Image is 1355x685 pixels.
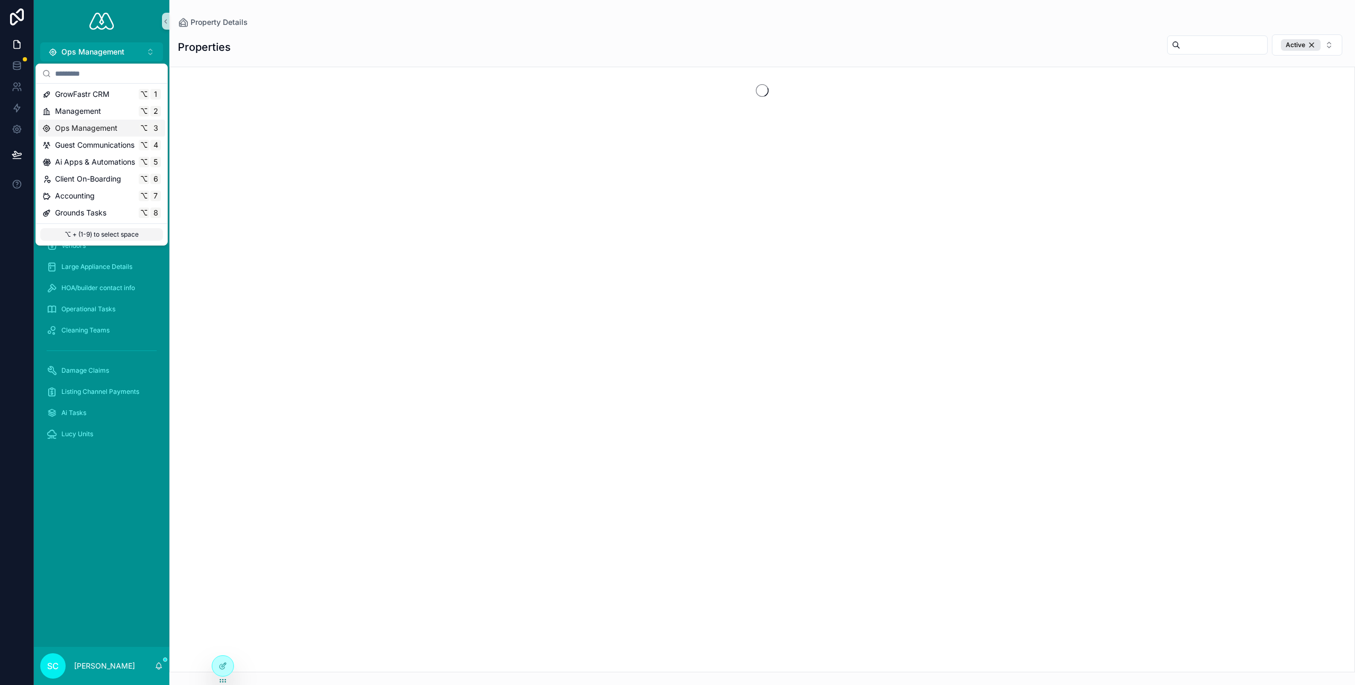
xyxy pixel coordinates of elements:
a: Damage Claims [40,361,163,380]
span: 2 [151,107,160,115]
a: Vendors [40,236,163,255]
span: Accounting [55,191,95,201]
span: 8 [151,209,160,217]
span: Lucy Units [61,430,93,438]
span: Damage Claims [61,366,109,375]
span: 3 [151,124,160,132]
div: Suggestions [36,84,167,223]
span: 6 [151,175,160,183]
span: 4 [151,141,160,149]
span: Ops Management [61,47,124,57]
span: ⌥ [140,124,148,132]
a: Cleaning Teams [40,321,163,340]
a: Property Details [178,17,248,28]
span: 5 [151,158,160,166]
button: Unselect ACTIVE [1281,39,1321,51]
span: ⌥ [140,107,148,115]
span: Listing Channel Payments [61,387,139,396]
a: Listing Channel Payments [40,382,163,401]
span: Grounds Tasks [55,208,106,218]
span: Ai Tasks [61,409,86,417]
span: Ops Management [55,123,118,133]
span: ⌥ [140,158,148,166]
a: Operational Tasks [40,300,163,319]
span: ⌥ [140,141,148,149]
span: Ai Apps & Automations [55,157,135,167]
span: Vendors [61,241,86,250]
span: ⌥ [140,192,148,200]
a: Lucy Units [40,425,163,444]
div: Active [1281,39,1321,51]
a: Ai Tasks [40,403,163,422]
span: SC [47,660,59,672]
span: Guest Communications [55,140,134,150]
button: Select Button [1272,34,1342,56]
button: Select Button [40,42,163,61]
img: App logo [89,13,114,30]
span: Property Details [191,17,248,28]
div: scrollable content [34,61,169,457]
span: Large Appliance Details [61,263,132,271]
p: [PERSON_NAME] [74,661,135,671]
span: 1 [151,90,160,98]
span: GrowFastr CRM [55,89,110,100]
span: Management [55,106,101,116]
span: ⌥ [140,175,148,183]
span: HOA/builder contact info [61,284,135,292]
a: HOA/builder contact info [40,278,163,298]
span: ⌥ [140,209,148,217]
p: ⌥ + (1-9) to select space [40,228,163,241]
span: 7 [151,192,160,200]
span: Operational Tasks [61,305,115,313]
span: Cleaning Teams [61,326,110,335]
span: Client On-Boarding [55,174,121,184]
h1: Properties [178,40,231,55]
a: Large Appliance Details [40,257,163,276]
span: ⌥ [140,90,148,98]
